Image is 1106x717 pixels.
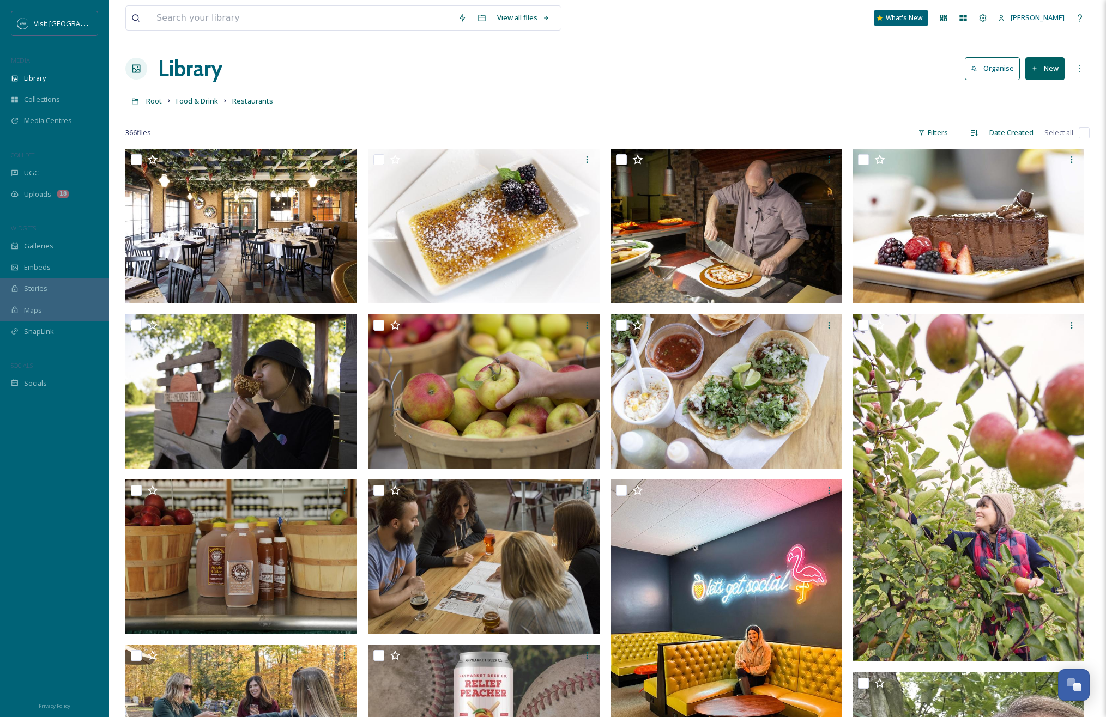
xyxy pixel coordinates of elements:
img: Copy of IMG_8252.jpg [368,314,600,469]
img: Copy of IMG_8497.JPG [125,479,357,634]
img: Copy of FB7A8627.jpg [611,314,842,469]
span: Media Centres [24,116,72,126]
span: [PERSON_NAME] [1011,13,1065,22]
a: Organise [965,57,1025,80]
span: 366 file s [125,127,151,138]
span: Restaurants [232,96,273,106]
img: Copy of IMG_3927.jpg [368,479,600,634]
img: Copy of IMG_3257.jpg [125,314,357,469]
span: Privacy Policy [39,702,70,709]
img: Copy of Tosi-s_Restaurant_IMG_11.jpg [368,149,600,303]
a: Restaurants [232,94,273,107]
input: Search your library [151,6,452,30]
a: Food & Drink [176,94,218,107]
a: [PERSON_NAME] [993,7,1070,28]
span: SnapLink [24,326,54,337]
button: Organise [965,57,1020,80]
span: Root [146,96,162,106]
img: SM%20Social%20Profile.png [17,18,28,29]
button: Open Chat [1058,669,1090,701]
img: Copy of Tosi-s_Restaurant_IMG_8.jpg [611,149,842,303]
span: Visit [GEOGRAPHIC_DATA][US_STATE] [34,18,155,28]
img: Copy of MasonJarDessert.jpg [853,149,1084,303]
a: View all files [492,7,555,28]
img: Copy of IMG_7465.jpg [853,314,1084,662]
span: Uploads [24,189,51,199]
button: New [1025,57,1065,80]
div: Date Created [984,122,1039,143]
span: MEDIA [11,56,30,64]
span: UGC [24,168,39,178]
span: SOCIALS [11,361,33,369]
span: Maps [24,305,42,315]
span: Galleries [24,241,53,251]
span: Food & Drink [176,96,218,106]
span: Stories [24,283,47,294]
span: Socials [24,378,47,388]
span: Embeds [24,262,51,272]
span: COLLECT [11,151,34,159]
a: Root [146,94,162,107]
span: Library [24,73,46,83]
img: Copy of Tosi-s_Restaurant_IMG_5.jpg [125,149,357,303]
a: What's New [874,10,928,26]
span: Select all [1044,127,1073,138]
span: Collections [24,94,60,105]
div: 18 [57,190,69,198]
a: Library [158,52,222,85]
span: WIDGETS [11,224,36,232]
a: Privacy Policy [39,698,70,712]
div: Filters [912,122,953,143]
